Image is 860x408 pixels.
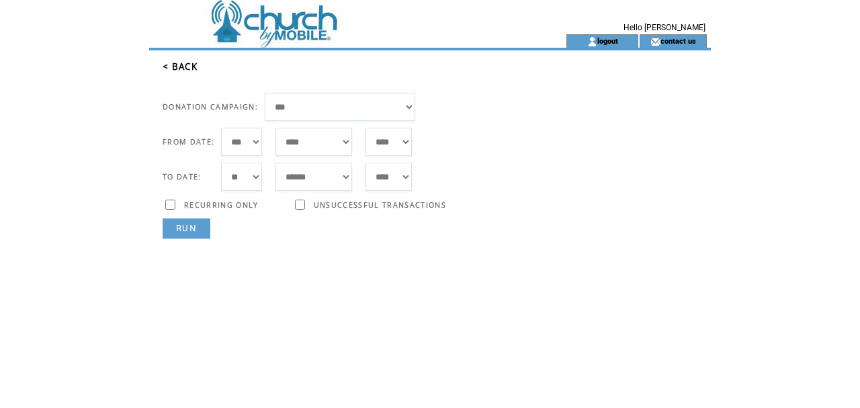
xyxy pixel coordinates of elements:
span: TO DATE: [163,172,202,181]
span: UNSUCCESSFUL TRANSACTIONS [314,200,446,210]
a: < BACK [163,60,198,73]
span: Hello [PERSON_NAME] [623,23,705,32]
span: DONATION CAMPAIGN: [163,102,258,112]
span: FROM DATE: [163,137,214,147]
span: RECURRING ONLY [184,200,259,210]
img: account_icon.gif [587,36,597,47]
a: contact us [660,36,696,45]
img: contact_us_icon.gif [650,36,660,47]
a: logout [597,36,618,45]
a: RUN [163,218,210,239]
